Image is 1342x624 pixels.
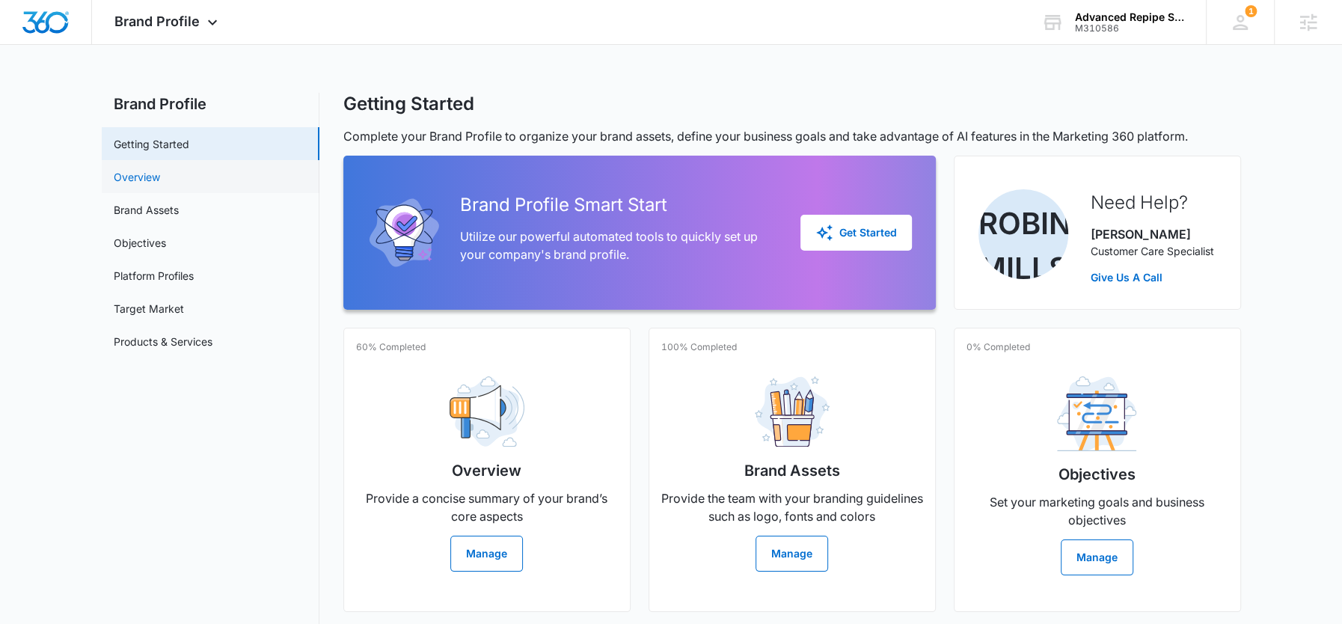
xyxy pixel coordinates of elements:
h2: Objectives [1058,463,1136,486]
h2: Brand Profile [102,93,319,115]
a: Overview [114,169,160,185]
h2: Overview [452,459,521,482]
div: notifications count [1245,5,1257,17]
a: Platform Profiles [114,268,194,284]
button: Manage [450,536,523,572]
button: Manage [1061,539,1133,575]
p: Utilize our powerful automated tools to quickly set up your company's brand profile. [460,227,776,263]
p: [PERSON_NAME] [1091,225,1214,243]
p: Complete your Brand Profile to organize your brand assets, define your business goals and take ad... [343,127,1241,145]
div: account name [1075,11,1184,23]
a: Target Market [114,301,184,316]
h2: Brand Assets [744,459,840,482]
a: Getting Started [114,136,189,152]
p: Customer Care Specialist [1091,243,1214,259]
a: Brand Assets [114,202,179,218]
span: Brand Profile [114,13,200,29]
div: account id [1075,23,1184,34]
h1: Getting Started [343,93,474,115]
p: Provide the team with your branding guidelines such as logo, fonts and colors [661,489,923,525]
p: 0% Completed [966,340,1030,354]
a: Objectives [114,235,166,251]
p: 60% Completed [356,340,426,354]
a: Products & Services [114,334,212,349]
img: Robin Mills [978,189,1068,279]
div: Get Started [815,224,897,242]
a: Give Us A Call [1091,269,1214,285]
button: Get Started [800,215,912,251]
span: 1 [1245,5,1257,17]
a: 100% CompletedBrand AssetsProvide the team with your branding guidelines such as logo, fonts and ... [649,328,936,612]
p: Set your marketing goals and business objectives [966,493,1228,529]
a: 60% CompletedOverviewProvide a concise summary of your brand’s core aspectsManage [343,328,631,612]
h2: Brand Profile Smart Start [460,192,776,218]
a: 0% CompletedObjectivesSet your marketing goals and business objectivesManage [954,328,1241,612]
button: Manage [756,536,828,572]
h2: Need Help? [1091,189,1214,216]
p: Provide a concise summary of your brand’s core aspects [356,489,618,525]
p: 100% Completed [661,340,737,354]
